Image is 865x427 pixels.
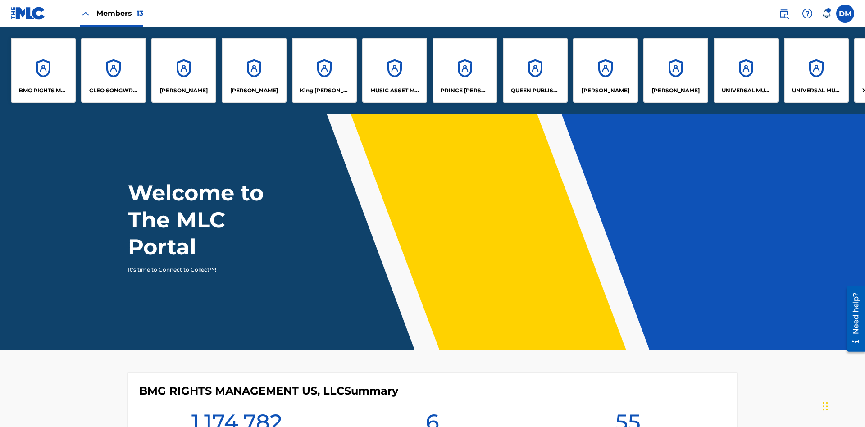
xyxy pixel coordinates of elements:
[792,86,841,95] p: UNIVERSAL MUSIC PUB GROUP
[643,38,708,103] a: Accounts[PERSON_NAME]
[96,8,143,18] span: Members
[11,7,46,20] img: MLC Logo
[432,38,497,103] a: AccountsPRINCE [PERSON_NAME]
[652,86,700,95] p: RONALD MCTESTERSON
[362,38,427,103] a: AccountsMUSIC ASSET MANAGEMENT (MAM)
[230,86,278,95] p: EYAMA MCSINGER
[222,38,287,103] a: Accounts[PERSON_NAME]
[573,38,638,103] a: Accounts[PERSON_NAME]
[81,38,146,103] a: AccountsCLEO SONGWRITER
[722,86,771,95] p: UNIVERSAL MUSIC PUB GROUP
[128,179,296,260] h1: Welcome to The MLC Portal
[370,86,419,95] p: MUSIC ASSET MANAGEMENT (MAM)
[798,5,816,23] div: Help
[822,9,831,18] div: Notifications
[139,384,398,398] h4: BMG RIGHTS MANAGEMENT US, LLC
[503,38,568,103] a: AccountsQUEEN PUBLISHA
[128,266,284,274] p: It's time to Connect to Collect™!
[11,38,76,103] a: AccountsBMG RIGHTS MANAGEMENT US, LLC
[840,282,865,356] iframe: Resource Center
[292,38,357,103] a: AccountsKing [PERSON_NAME]
[714,38,778,103] a: AccountsUNIVERSAL MUSIC PUB GROUP
[511,86,560,95] p: QUEEN PUBLISHA
[19,86,68,95] p: BMG RIGHTS MANAGEMENT US, LLC
[441,86,490,95] p: PRINCE MCTESTERSON
[160,86,208,95] p: ELVIS COSTELLO
[784,38,849,103] a: AccountsUNIVERSAL MUSIC PUB GROUP
[80,8,91,19] img: Close
[582,86,629,95] p: RONALD MCTESTERSON
[836,5,854,23] div: User Menu
[823,393,828,420] div: Drag
[802,8,813,19] img: help
[151,38,216,103] a: Accounts[PERSON_NAME]
[775,5,793,23] a: Public Search
[778,8,789,19] img: search
[300,86,349,95] p: King McTesterson
[137,9,143,18] span: 13
[820,384,865,427] iframe: Chat Widget
[89,86,138,95] p: CLEO SONGWRITER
